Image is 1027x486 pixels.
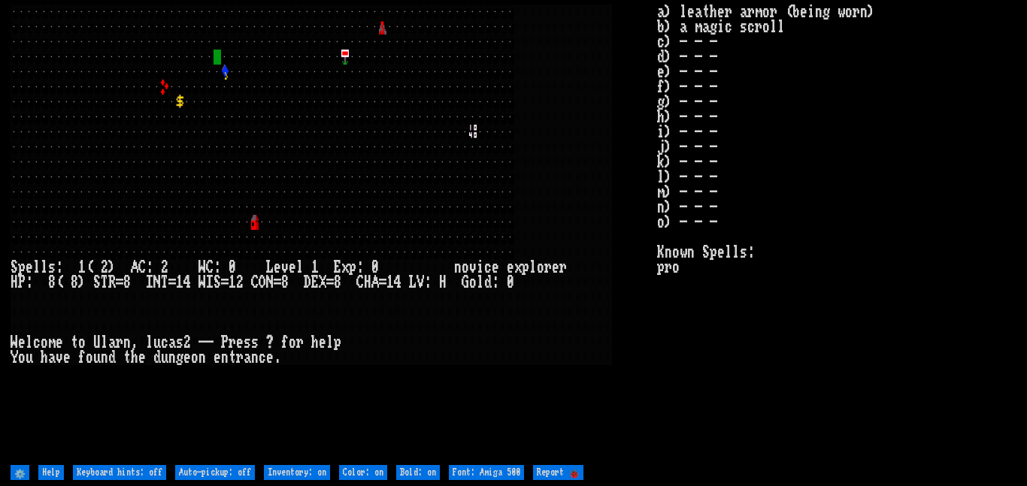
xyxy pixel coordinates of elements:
[507,260,514,275] div: e
[251,350,259,365] div: n
[236,335,244,350] div: e
[63,350,71,365] div: e
[93,275,101,290] div: S
[138,350,146,365] div: e
[48,335,56,350] div: m
[507,275,514,290] div: 0
[371,275,379,290] div: A
[116,335,123,350] div: r
[183,275,191,290] div: 4
[153,350,161,365] div: d
[183,350,191,365] div: e
[11,275,18,290] div: H
[198,350,206,365] div: n
[101,260,108,275] div: 2
[93,335,101,350] div: U
[236,350,244,365] div: r
[214,275,221,290] div: S
[394,275,401,290] div: 4
[123,275,131,290] div: 8
[229,275,236,290] div: 1
[206,335,214,350] div: -
[259,275,266,290] div: O
[477,260,484,275] div: i
[33,335,41,350] div: c
[123,335,131,350] div: n
[86,260,93,275] div: (
[244,350,251,365] div: a
[264,465,330,480] input: Inventory: on
[48,350,56,365] div: a
[484,260,492,275] div: c
[439,275,447,290] div: H
[161,275,168,290] div: T
[101,350,108,365] div: n
[537,260,544,275] div: o
[251,335,259,350] div: s
[462,260,469,275] div: o
[33,260,41,275] div: l
[11,335,18,350] div: W
[116,275,123,290] div: =
[18,260,26,275] div: p
[26,335,33,350] div: l
[78,260,86,275] div: 1
[492,275,499,290] div: :
[56,275,63,290] div: (
[26,275,33,290] div: :
[311,260,319,275] div: 1
[146,335,153,350] div: l
[108,275,116,290] div: R
[371,260,379,275] div: 0
[131,335,138,350] div: ,
[168,335,176,350] div: a
[168,350,176,365] div: n
[274,275,281,290] div: =
[477,275,484,290] div: l
[18,275,26,290] div: P
[229,335,236,350] div: r
[108,335,116,350] div: a
[266,350,274,365] div: e
[48,275,56,290] div: 8
[56,260,63,275] div: :
[198,335,206,350] div: -
[73,465,166,480] input: Keyboard hints: off
[78,350,86,365] div: f
[334,335,341,350] div: p
[176,275,183,290] div: 1
[93,350,101,365] div: u
[176,350,183,365] div: g
[153,335,161,350] div: u
[26,260,33,275] div: e
[559,260,567,275] div: r
[78,275,86,290] div: )
[236,275,244,290] div: 2
[533,465,583,480] input: Report 🐞
[71,275,78,290] div: 8
[657,5,1016,461] stats: a) leather armor (being worn) b) a magic scroll c) - - - d) - - - e) - - - f) - - - g) - - - h) -...
[221,350,229,365] div: n
[146,260,153,275] div: :
[544,260,552,275] div: r
[417,275,424,290] div: V
[266,275,274,290] div: N
[281,275,289,290] div: 8
[529,260,537,275] div: l
[326,275,334,290] div: =
[334,275,341,290] div: 8
[386,275,394,290] div: 1
[424,275,432,290] div: :
[38,465,64,480] input: Help
[552,260,559,275] div: e
[379,275,386,290] div: =
[221,335,229,350] div: P
[522,260,529,275] div: p
[56,335,63,350] div: e
[108,350,116,365] div: d
[281,335,289,350] div: f
[101,275,108,290] div: T
[356,260,364,275] div: :
[409,275,417,290] div: L
[214,260,221,275] div: :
